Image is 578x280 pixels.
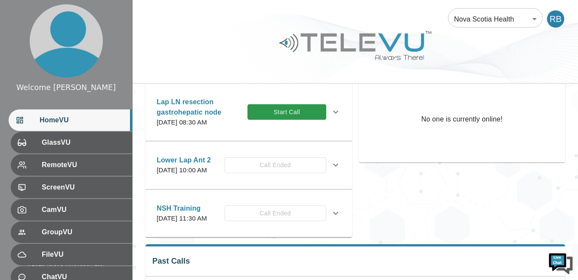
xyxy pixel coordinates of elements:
[42,227,125,237] span: GroupVU
[157,203,207,214] p: NSH Training
[9,109,132,131] div: HomeVU
[15,40,36,62] img: d_736959983_company_1615157101543_736959983
[150,150,348,180] div: Lower Lap Ant 2[DATE] 10:00 AMCall Ended
[547,10,564,28] div: RB
[42,160,125,170] span: RemoteVU
[421,76,503,162] p: No one is currently online!
[278,28,433,63] img: Logo
[45,45,145,56] div: Chat with us now
[11,177,132,198] div: ScreenVU
[247,104,326,120] button: Start Call
[548,250,574,276] img: Chat Widget
[448,7,543,31] div: Nova Scotia Health
[4,188,164,218] textarea: Type your message and hit 'Enter'
[30,4,103,78] img: profile.png
[150,198,348,229] div: NSH Training[DATE] 11:30 AMCall Ended
[42,137,125,148] span: GlassVU
[11,221,132,243] div: GroupVU
[157,214,207,224] p: [DATE] 11:30 AM
[42,182,125,193] span: ScreenVU
[150,92,348,133] div: Lap LN resection gastrohepatic node[DATE] 08:30 AMStart Call
[157,165,211,175] p: [DATE] 10:00 AM
[11,154,132,176] div: RemoteVU
[50,85,119,172] span: We're online!
[141,4,162,25] div: Minimize live chat window
[157,97,247,118] p: Lap LN resection gastrohepatic node
[11,199,132,221] div: CamVU
[11,244,132,265] div: FileVU
[42,249,125,260] span: FileVU
[11,132,132,153] div: GlassVU
[157,118,247,128] p: [DATE] 08:30 AM
[42,205,125,215] span: CamVU
[40,115,125,125] span: HomeVU
[16,82,116,93] div: Welcome [PERSON_NAME]
[157,155,211,165] p: Lower Lap Ant 2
